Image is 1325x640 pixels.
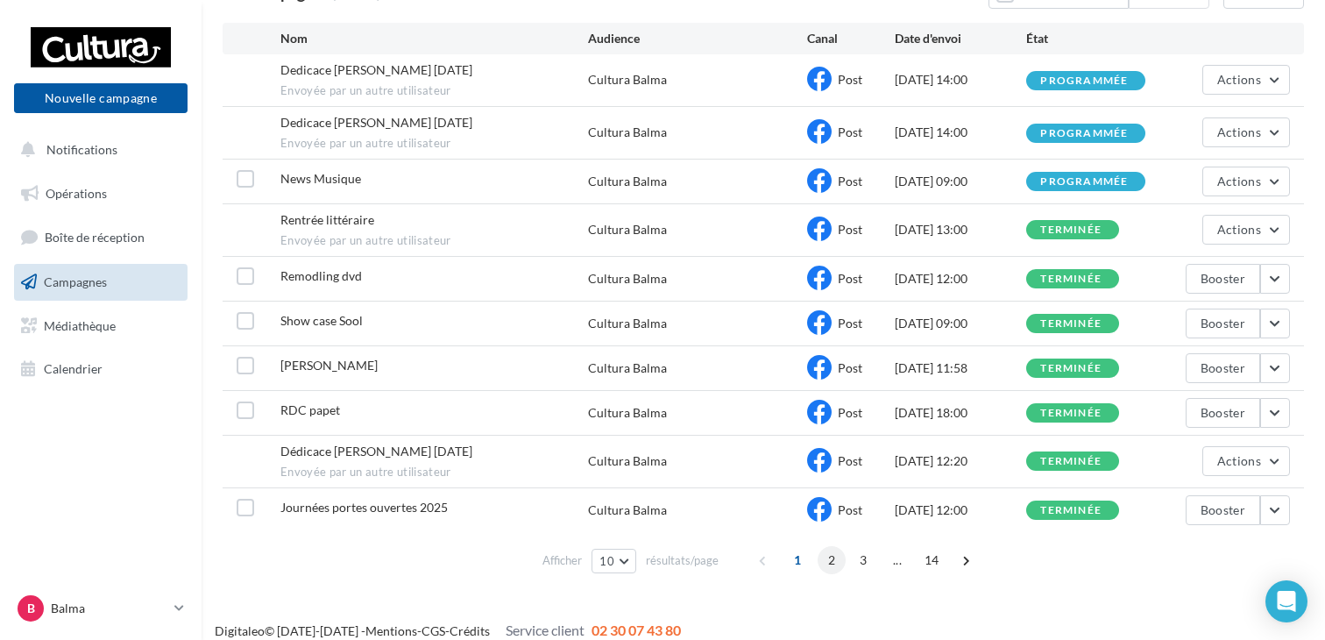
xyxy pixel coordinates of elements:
[215,623,681,638] span: © [DATE]-[DATE] - - -
[592,549,636,573] button: 10
[542,552,582,569] span: Afficher
[1040,456,1102,467] div: terminée
[918,546,946,574] span: 14
[46,186,107,201] span: Opérations
[11,218,191,256] a: Boîte de réception
[1040,363,1102,374] div: terminée
[838,271,862,286] span: Post
[1040,128,1128,139] div: programmée
[588,30,807,47] div: Audience
[838,72,862,87] span: Post
[280,83,588,99] span: Envoyée par un autre utilisateur
[14,83,188,113] button: Nouvelle campagne
[807,30,895,47] div: Canal
[1186,264,1260,294] button: Booster
[895,501,1026,519] div: [DATE] 12:00
[280,136,588,152] span: Envoyée par un autre utilisateur
[450,623,490,638] a: Crédits
[1217,222,1261,237] span: Actions
[588,501,667,519] div: Cultura Balma
[506,622,585,638] span: Service client
[588,359,667,377] div: Cultura Balma
[849,546,877,574] span: 3
[280,233,588,249] span: Envoyée par un autre utilisateur
[280,212,374,227] span: Rentrée littéraire
[1040,75,1128,87] div: programmée
[44,317,116,332] span: Médiathèque
[46,142,117,157] span: Notifications
[280,500,448,515] span: Journées portes ouvertes 2025
[895,173,1026,190] div: [DATE] 09:00
[1202,446,1290,476] button: Actions
[1040,408,1102,419] div: terminée
[818,546,846,574] span: 2
[838,453,862,468] span: Post
[1040,318,1102,330] div: terminée
[783,546,811,574] span: 1
[895,315,1026,332] div: [DATE] 09:00
[838,222,862,237] span: Post
[44,274,107,289] span: Campagnes
[11,132,184,168] button: Notifications
[422,623,445,638] a: CGS
[11,308,191,345] a: Médiathèque
[1202,65,1290,95] button: Actions
[883,546,911,574] span: ...
[588,221,667,238] div: Cultura Balma
[1202,117,1290,147] button: Actions
[280,268,362,283] span: Remodling dvd
[588,315,667,332] div: Cultura Balma
[838,316,862,331] span: Post
[280,465,588,480] span: Envoyée par un autre utilisateur
[45,230,145,245] span: Boîte de réception
[11,175,191,212] a: Opérations
[1040,224,1102,236] div: terminée
[895,452,1026,470] div: [DATE] 12:20
[588,124,667,141] div: Cultura Balma
[895,30,1026,47] div: Date d'envoi
[895,404,1026,422] div: [DATE] 18:00
[280,402,340,417] span: RDC papet
[1040,274,1102,285] div: terminée
[280,62,472,77] span: Dedicace Marie-Genevieve Thomas 04.10.2025
[1186,309,1260,338] button: Booster
[895,270,1026,288] div: [DATE] 12:00
[1040,176,1128,188] div: programmée
[14,592,188,625] a: B Balma
[588,71,667,89] div: Cultura Balma
[895,221,1026,238] div: [DATE] 13:00
[280,313,363,328] span: Show case Sool
[11,264,191,301] a: Campagnes
[1217,72,1261,87] span: Actions
[838,174,862,188] span: Post
[1217,174,1261,188] span: Actions
[1040,505,1102,516] div: terminée
[588,452,667,470] div: Cultura Balma
[280,30,588,47] div: Nom
[895,124,1026,141] div: [DATE] 14:00
[838,405,862,420] span: Post
[1202,215,1290,245] button: Actions
[895,71,1026,89] div: [DATE] 14:00
[44,361,103,376] span: Calendrier
[592,622,681,638] span: 02 30 07 43 80
[599,554,614,568] span: 10
[1186,495,1260,525] button: Booster
[588,270,667,288] div: Cultura Balma
[1186,398,1260,428] button: Booster
[215,623,265,638] a: Digitaleo
[838,502,862,517] span: Post
[1217,453,1261,468] span: Actions
[1186,353,1260,383] button: Booster
[1265,580,1307,622] div: Open Intercom Messenger
[11,351,191,388] a: Calendrier
[1217,124,1261,139] span: Actions
[280,115,472,130] span: Dedicace Marie Constance Mallard 27.09.2028
[588,404,667,422] div: Cultura Balma
[51,600,167,617] p: Balma
[280,358,378,373] span: Dan Brown
[646,552,719,569] span: résultats/page
[1202,167,1290,196] button: Actions
[588,173,667,190] div: Cultura Balma
[365,623,417,638] a: Mentions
